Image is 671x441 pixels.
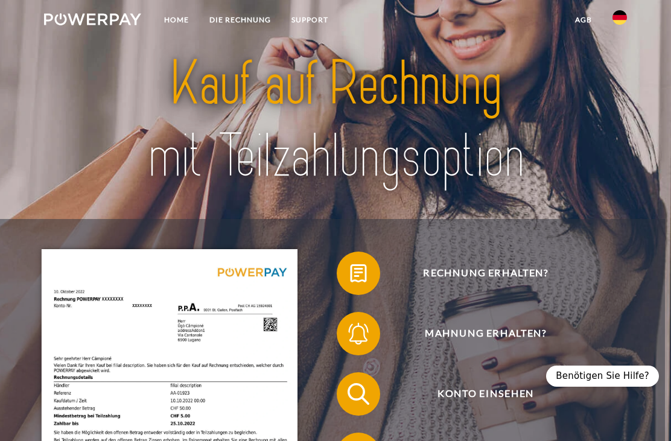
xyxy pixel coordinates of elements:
[321,309,635,358] a: Mahnung erhalten?
[337,372,619,416] button: Konto einsehen
[337,252,619,295] button: Rechnung erhalten?
[199,9,281,31] a: DIE RECHNUNG
[103,44,568,195] img: title-powerpay_de.svg
[154,9,199,31] a: Home
[612,10,627,25] img: de
[321,370,635,418] a: Konto einsehen
[345,320,372,347] img: qb_bell.svg
[546,366,659,387] div: Benötigen Sie Hilfe?
[337,312,619,355] button: Mahnung erhalten?
[353,312,619,355] span: Mahnung erhalten?
[345,381,372,408] img: qb_search.svg
[353,252,619,295] span: Rechnung erhalten?
[281,9,339,31] a: SUPPORT
[565,9,602,31] a: agb
[345,260,372,287] img: qb_bill.svg
[353,372,619,416] span: Konto einsehen
[321,249,635,297] a: Rechnung erhalten?
[44,13,141,25] img: logo-powerpay-white.svg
